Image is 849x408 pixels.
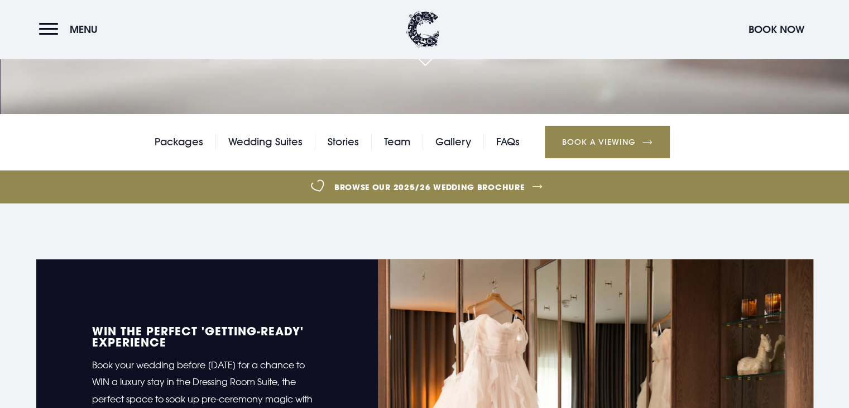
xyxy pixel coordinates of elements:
a: Wedding Suites [228,134,303,150]
h5: WIN the perfect 'Getting-Ready' experience [92,325,322,348]
a: FAQs [496,134,520,150]
button: Book Now [743,17,810,41]
a: Book a Viewing [545,126,670,158]
a: Packages [155,134,203,150]
a: Gallery [435,134,471,150]
a: Team [384,134,410,150]
img: Clandeboye Lodge [406,11,440,48]
a: Stories [328,134,359,150]
span: Menu [70,23,98,36]
button: Menu [39,17,103,41]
